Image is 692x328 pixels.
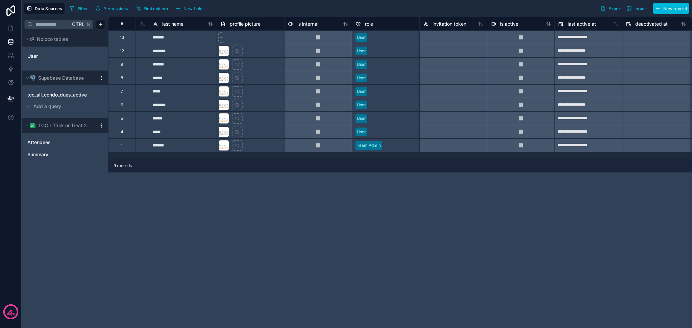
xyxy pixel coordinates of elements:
[30,123,35,128] img: Google Sheets logo
[365,21,373,27] span: role
[24,73,96,83] button: Postgres logoSupabase Database
[38,122,93,129] span: TCC - Trick or Treat 2025
[9,308,12,315] p: 6
[357,34,366,40] div: User
[93,3,133,13] a: Permissions
[635,6,648,11] span: Import
[121,116,123,121] div: 5
[114,21,130,26] div: #
[24,51,105,61] div: User
[114,163,132,168] span: 9 records
[86,22,91,27] span: K
[121,143,123,148] div: 1
[24,121,96,130] button: Google Sheets logoTCC - Trick or Treat 2025
[33,103,61,110] span: Add a query
[121,62,123,67] div: 9
[598,3,624,14] button: Export
[653,3,689,14] button: New record
[609,6,622,11] span: Export
[650,3,689,14] a: New record
[24,3,65,14] button: Data Sources
[121,102,123,108] div: 6
[173,3,205,13] button: New field
[121,89,123,94] div: 7
[121,75,123,81] div: 8
[230,21,261,27] span: profile picture
[71,20,85,28] span: Ctrl
[78,6,88,11] span: Filter
[30,75,35,81] img: Postgres logo
[27,53,82,59] a: User
[635,21,668,27] span: deactivated at
[27,151,48,158] span: Summary
[568,21,596,27] span: last active at
[120,35,124,40] div: 13
[500,21,518,27] span: is active
[37,36,68,43] span: Noloco tables
[67,3,91,13] button: Filter
[357,102,366,108] div: User
[120,48,124,54] div: 12
[24,34,101,44] button: Noloco tables
[35,6,62,11] span: Data Sources
[357,48,366,54] div: User
[357,75,366,81] div: User
[27,151,89,158] a: Summary
[93,3,130,13] button: Permissions
[27,91,87,98] span: tcc_all_condo_dues_active
[103,6,128,11] span: Permissions
[144,6,168,11] span: Find column
[38,75,84,81] span: Supabase Database
[357,88,366,94] div: User
[121,129,123,135] div: 4
[24,89,105,100] div: tcc_all_condo_dues_active
[357,61,366,67] div: User
[24,149,105,160] div: Summary
[27,91,89,98] a: tcc_all_condo_dues_active
[27,139,89,146] a: Attendees
[133,3,170,13] button: Find column
[27,53,38,59] span: User
[27,139,51,146] span: Attendees
[183,6,203,11] span: New field
[663,6,687,11] span: New record
[162,21,183,27] span: last name
[432,21,466,27] span: invitation token
[7,311,15,317] p: days
[357,129,366,135] div: User
[24,102,105,111] button: Add a query
[357,115,366,121] div: User
[624,3,650,14] button: Import
[357,142,381,148] div: Team Admin
[24,137,105,148] div: Attendees
[297,21,318,27] span: is internal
